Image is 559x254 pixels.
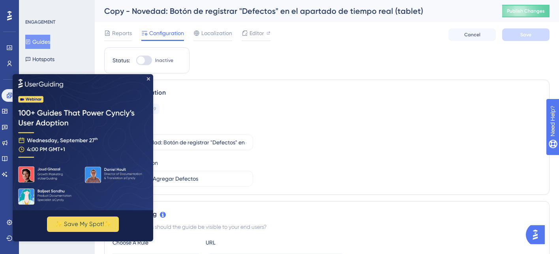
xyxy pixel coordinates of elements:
[19,2,49,11] span: Need Help?
[502,28,550,41] button: Save
[448,28,496,41] button: Cancel
[119,138,246,147] input: Type your Guide’s Name here
[155,57,173,64] span: Inactive
[134,3,137,6] div: Close Preview
[25,52,54,66] button: Hotspots
[464,32,480,38] span: Cancel
[249,28,264,38] span: Editor
[113,56,130,65] div: Status:
[34,142,106,158] button: ✨ Save My Spot!✨
[104,6,482,17] div: Copy - Novedad: Botón de registrar "Defectos" en el apartado de tiempo real (tablet)
[119,174,246,183] input: Type your Guide’s Description here
[526,223,550,247] iframe: UserGuiding AI Assistant Launcher
[25,69,52,84] button: Themes
[113,209,541,219] div: Page Targeting
[25,19,55,25] div: ENGAGEMENT
[113,88,541,97] div: Guide Information
[149,28,184,38] span: Configuration
[520,32,531,38] span: Save
[112,28,132,38] span: Reports
[502,5,550,17] button: Publish Changes
[507,8,545,14] span: Publish Changes
[206,238,293,247] div: URL
[113,238,199,247] div: Choose A Rule
[25,35,50,49] button: Guides
[201,28,232,38] span: Localization
[113,222,541,232] div: On which pages should the guide be visible to your end users?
